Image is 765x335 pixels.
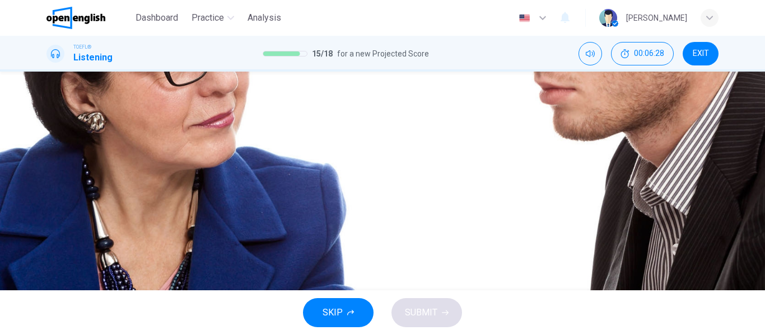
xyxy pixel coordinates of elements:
button: Analysis [243,8,286,28]
span: 00:06:28 [634,49,664,58]
h1: Listening [73,51,113,64]
span: for a new Projected Score [337,47,429,60]
div: Mute [579,42,602,65]
div: Hide [611,42,674,65]
button: Dashboard [131,8,183,28]
span: SKIP [323,305,343,320]
img: Profile picture [599,9,617,27]
span: EXIT [693,49,709,58]
span: 15 / 18 [312,47,333,60]
span: Dashboard [136,11,178,25]
img: en [517,14,531,22]
span: TOEFL® [73,43,91,51]
span: Practice [192,11,224,25]
img: OpenEnglish logo [46,7,105,29]
a: OpenEnglish logo [46,7,131,29]
span: Analysis [248,11,281,25]
button: Practice [187,8,239,28]
button: SKIP [303,298,374,327]
button: 00:06:28 [611,42,674,65]
button: EXIT [683,42,719,65]
div: [PERSON_NAME] [626,11,687,25]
